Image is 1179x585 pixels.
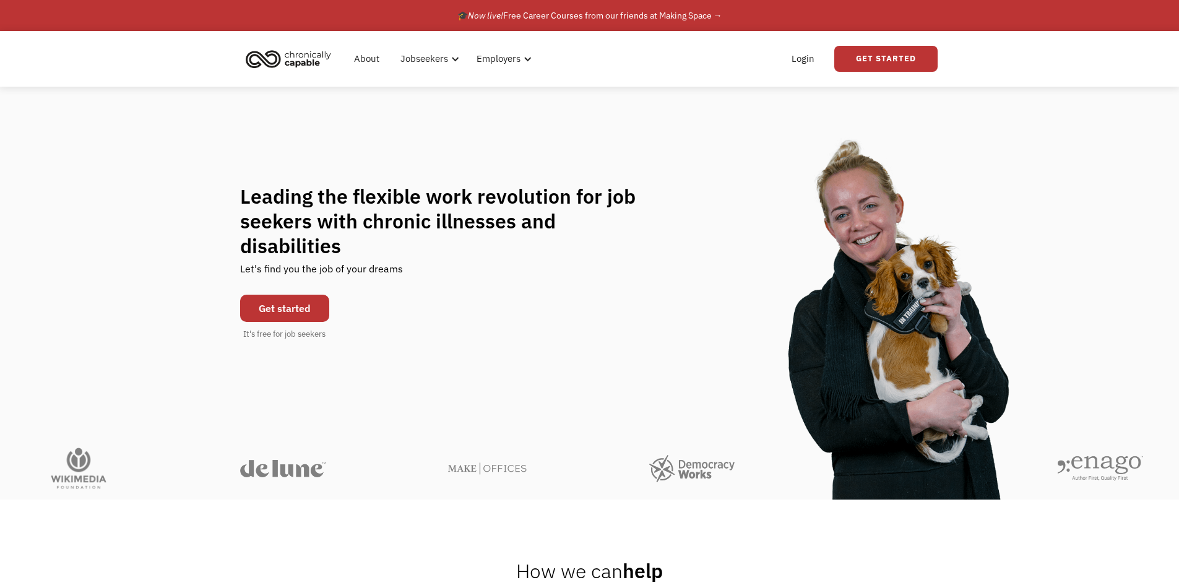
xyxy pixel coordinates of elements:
div: It's free for job seekers [243,328,326,340]
div: Let's find you the job of your dreams [240,258,403,288]
div: 🎓 Free Career Courses from our friends at Making Space → [457,8,722,23]
a: Get started [240,295,329,322]
div: Jobseekers [393,39,463,79]
a: Get Started [834,46,938,72]
em: Now live! [468,10,503,21]
a: home [242,45,340,72]
div: Jobseekers [400,51,448,66]
a: About [347,39,387,79]
a: Login [784,39,822,79]
h1: Leading the flexible work revolution for job seekers with chronic illnesses and disabilities [240,184,660,258]
div: Employers [477,51,520,66]
h2: help [516,558,663,583]
span: How we can [516,558,623,584]
img: Chronically Capable logo [242,45,335,72]
div: Employers [469,39,535,79]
